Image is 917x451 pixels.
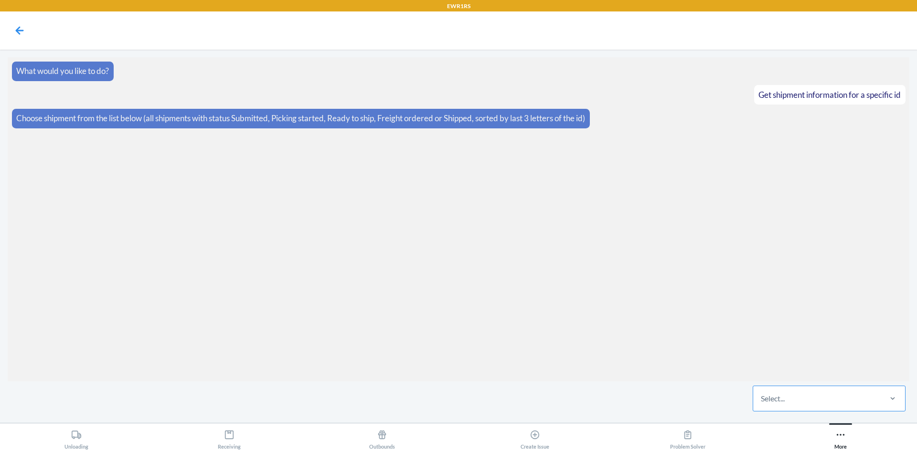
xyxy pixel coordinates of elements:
div: Select... [761,393,785,404]
button: More [764,423,917,450]
button: Outbounds [306,423,458,450]
p: EWR1RS [447,2,470,10]
p: Choose shipment from the list below (all shipments with status Submitted, Picking started, Ready ... [16,112,585,125]
div: Outbounds [369,426,395,450]
button: Create Issue [458,423,611,450]
button: Problem Solver [611,423,764,450]
div: Unloading [64,426,88,450]
div: Problem Solver [670,426,705,450]
button: Receiving [153,423,306,450]
div: Create Issue [521,426,549,450]
p: What would you like to do? [16,65,109,77]
div: More [834,426,847,450]
div: Receiving [218,426,241,450]
span: Get shipment information for a specific id [758,90,901,100]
